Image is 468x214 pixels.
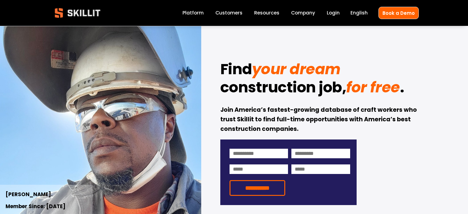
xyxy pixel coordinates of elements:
a: Customers [215,9,242,17]
strong: construction job, [220,77,346,98]
strong: Join America’s fastest-growing database of craft workers who trust Skillit to find full-time oppo... [220,106,418,133]
img: Skillit [50,4,106,22]
a: Book a Demo [378,7,419,19]
em: your dream [252,59,341,79]
a: Platform [182,9,204,17]
div: language picker [350,9,368,17]
a: Company [291,9,315,17]
strong: Member Since: [DATE] [6,203,66,210]
a: Login [327,9,340,17]
a: folder dropdown [254,9,279,17]
em: for free [346,77,400,98]
span: Resources [254,9,279,16]
strong: . [400,77,404,98]
strong: Find [220,59,252,79]
span: English [350,9,368,16]
strong: [PERSON_NAME]. [6,191,53,198]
